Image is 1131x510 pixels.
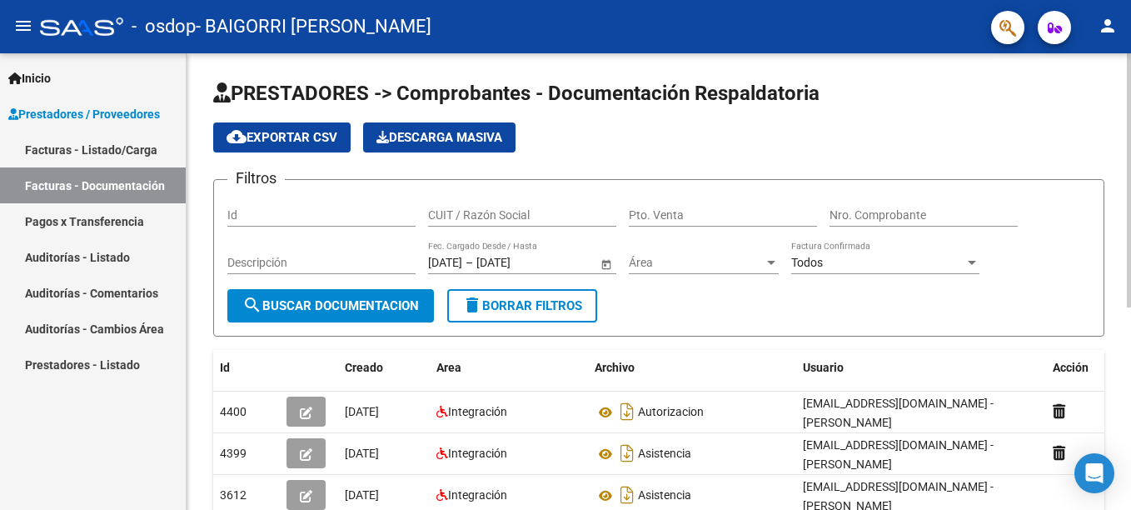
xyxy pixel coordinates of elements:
span: 3612 [220,488,247,502]
span: Área [629,256,764,270]
mat-icon: person [1098,16,1118,36]
span: [DATE] [345,447,379,460]
mat-icon: search [242,295,262,315]
span: Area [436,361,461,374]
mat-icon: delete [462,295,482,315]
span: Prestadores / Proveedores [8,105,160,123]
datatable-header-cell: Area [430,350,588,386]
span: Descarga Masiva [376,130,502,145]
app-download-masive: Descarga masiva de comprobantes (adjuntos) [363,122,516,152]
datatable-header-cell: Creado [338,350,430,386]
span: Integración [448,488,507,502]
span: Acción [1053,361,1089,374]
input: Fecha inicio [428,256,462,270]
span: Integración [448,405,507,418]
button: Buscar Documentacion [227,289,434,322]
button: Open calendar [597,255,615,272]
span: PRESTADORES -> Comprobantes - Documentación Respaldatoria [213,82,820,105]
span: Inicio [8,69,51,87]
datatable-header-cell: Archivo [588,350,796,386]
span: Id [220,361,230,374]
mat-icon: menu [13,16,33,36]
datatable-header-cell: Usuario [796,350,1046,386]
span: Creado [345,361,383,374]
span: Borrar Filtros [462,298,582,313]
i: Descargar documento [616,398,638,425]
span: [EMAIL_ADDRESS][DOMAIN_NAME] - [PERSON_NAME] [803,397,994,429]
span: Asistencia [638,489,691,502]
span: – [466,256,473,270]
div: Open Intercom Messenger [1074,453,1114,493]
i: Descargar documento [616,482,638,508]
span: - BAIGORRI [PERSON_NAME] [196,8,431,45]
span: Usuario [803,361,844,374]
span: [DATE] [345,488,379,502]
input: Fecha fin [476,256,558,270]
span: Archivo [595,361,635,374]
span: Integración [448,447,507,460]
span: [DATE] [345,405,379,418]
button: Descarga Masiva [363,122,516,152]
span: Exportar CSV [227,130,337,145]
datatable-header-cell: Id [213,350,280,386]
h3: Filtros [227,167,285,190]
i: Descargar documento [616,440,638,467]
span: Buscar Documentacion [242,298,419,313]
span: Autorizacion [638,406,704,419]
span: 4400 [220,405,247,418]
span: Asistencia [638,447,691,461]
span: 4399 [220,447,247,460]
button: Borrar Filtros [447,289,597,322]
button: Exportar CSV [213,122,351,152]
span: Todos [791,256,823,269]
datatable-header-cell: Acción [1046,350,1129,386]
mat-icon: cloud_download [227,127,247,147]
span: [EMAIL_ADDRESS][DOMAIN_NAME] - [PERSON_NAME] [803,438,994,471]
span: - osdop [132,8,196,45]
